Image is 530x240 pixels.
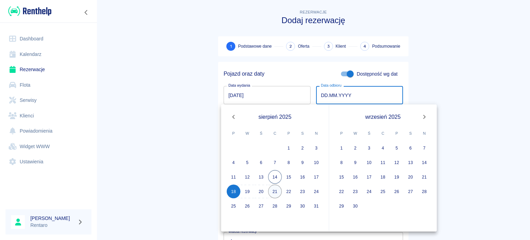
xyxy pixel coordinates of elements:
button: 15 [282,170,296,184]
span: Podstawowe dane [238,43,272,49]
button: 5 [390,141,404,155]
a: Serwisy [6,93,91,108]
button: 11 [376,156,390,170]
button: 14 [268,170,282,184]
button: 29 [335,199,349,213]
button: 22 [282,185,296,199]
a: Rezerwacje [6,62,91,77]
button: 21 [418,170,431,184]
button: Previous month [227,110,241,124]
label: Data wydania [228,83,250,88]
span: 2 [289,43,292,50]
button: 18 [376,170,390,184]
button: 25 [376,185,390,199]
p: Rentaro [30,222,75,229]
button: 12 [390,156,404,170]
button: 17 [310,170,323,184]
button: Next month [418,110,431,124]
span: sobota [404,126,417,140]
button: 26 [241,199,254,213]
button: 19 [390,170,404,184]
span: sierpień 2025 [258,113,291,121]
button: 15 [335,170,349,184]
span: piątek [283,126,295,140]
span: 3 [327,43,330,50]
span: środa [255,126,267,140]
h5: Pojazd oraz daty [224,70,264,77]
img: Renthelp logo [8,6,51,17]
button: 2 [349,141,362,155]
a: Dashboard [6,31,91,47]
button: 10 [310,156,323,170]
span: niedziela [418,126,431,140]
span: piątek [391,126,403,140]
button: 6 [254,156,268,170]
button: 10 [362,156,376,170]
button: 7 [268,156,282,170]
a: Renthelp logo [6,6,51,17]
input: DD.MM.YYYY [224,86,311,104]
span: 1 [230,43,232,50]
button: 5 [241,156,254,170]
button: 27 [404,185,418,199]
button: 31 [310,199,323,213]
button: 16 [296,170,310,184]
button: 1 [335,141,349,155]
button: 12 [241,170,254,184]
button: 30 [349,199,362,213]
button: 20 [254,185,268,199]
span: 4 [363,43,366,50]
button: 13 [404,156,418,170]
button: Zwiń nawigację [81,8,91,17]
span: wtorek [241,126,254,140]
a: Kalendarz [6,47,91,62]
label: Data odbioru [321,83,342,88]
label: Waluta rezerwacji [228,229,257,234]
span: poniedziałek [335,126,348,140]
span: Dostępność wg dat [357,70,397,78]
button: 16 [349,170,362,184]
button: 27 [254,199,268,213]
button: 29 [282,199,296,213]
button: 23 [296,185,310,199]
span: Oferta [298,43,309,49]
a: Ustawienia [6,154,91,170]
button: 8 [335,156,349,170]
span: niedziela [310,126,323,140]
h3: Dodaj rezerwację [218,16,409,25]
button: 13 [254,170,268,184]
button: 3 [362,141,376,155]
span: Klient [336,43,346,49]
button: 3 [310,141,323,155]
input: DD.MM.YYYY [316,86,403,104]
h6: [PERSON_NAME] [30,215,75,222]
button: 28 [418,185,431,199]
button: 6 [404,141,418,155]
button: 18 [227,185,241,199]
span: Podsumowanie [372,43,400,49]
span: czwartek [269,126,281,140]
button: 20 [404,170,418,184]
button: 25 [227,199,241,213]
span: Rezerwacje [300,10,327,14]
button: 24 [362,185,376,199]
button: 23 [349,185,362,199]
button: 28 [268,199,282,213]
button: 30 [296,199,310,213]
span: poniedziałek [227,126,240,140]
a: Powiadomienia [6,123,91,139]
button: 4 [376,141,390,155]
button: 8 [282,156,296,170]
span: wrzesień 2025 [365,113,401,121]
button: 22 [335,185,349,199]
button: 4 [227,156,241,170]
button: 7 [418,141,431,155]
a: Flota [6,77,91,93]
button: 1 [282,141,296,155]
button: 26 [390,185,404,199]
button: 11 [227,170,241,184]
button: 17 [362,170,376,184]
span: sobota [296,126,309,140]
span: wtorek [349,126,362,140]
button: 21 [268,185,282,199]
